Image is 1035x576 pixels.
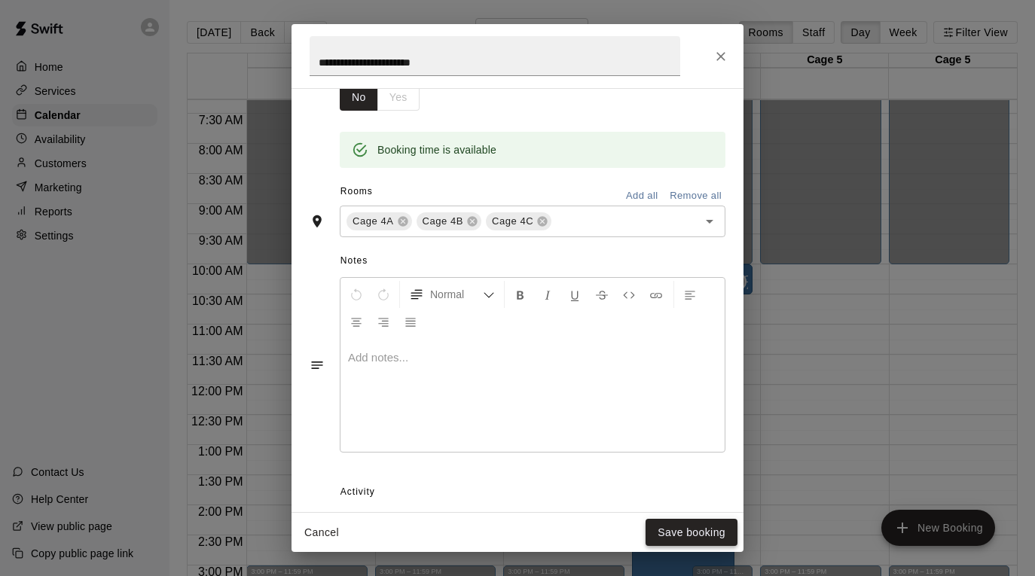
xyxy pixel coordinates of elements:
[657,510,725,541] span: [DATE] 7:42 PM
[486,214,539,229] span: Cage 4C
[343,308,369,335] button: Center Align
[677,281,703,308] button: Left Align
[666,184,725,208] button: Remove all
[417,212,482,230] div: Cage 4B
[340,186,373,197] span: Rooms
[486,212,551,230] div: Cage 4C
[643,281,669,308] button: Insert Link
[310,214,325,229] svg: Rooms
[646,519,737,547] button: Save booking
[340,84,378,111] button: No
[340,249,725,273] span: Notes
[618,184,666,208] button: Add all
[310,358,325,373] svg: Notes
[340,84,420,111] div: outlined button group
[340,510,612,526] span: [PERSON_NAME] [PERSON_NAME] was added to the booking
[616,281,642,308] button: Insert Code
[589,281,615,308] button: Format Strikethrough
[562,281,588,308] button: Format Underline
[347,214,400,229] span: Cage 4A
[508,281,533,308] button: Format Bold
[340,480,725,504] span: Activity
[347,212,412,230] div: Cage 4A
[535,281,560,308] button: Format Italics
[699,211,720,232] button: Open
[343,281,369,308] button: Undo
[371,308,396,335] button: Right Align
[298,519,346,547] button: Cancel
[707,43,734,70] button: Close
[371,281,396,308] button: Redo
[403,281,501,308] button: Formatting Options
[430,287,483,302] span: Normal
[417,214,470,229] span: Cage 4B
[377,136,496,163] div: Booking time is available
[398,308,423,335] button: Justify Align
